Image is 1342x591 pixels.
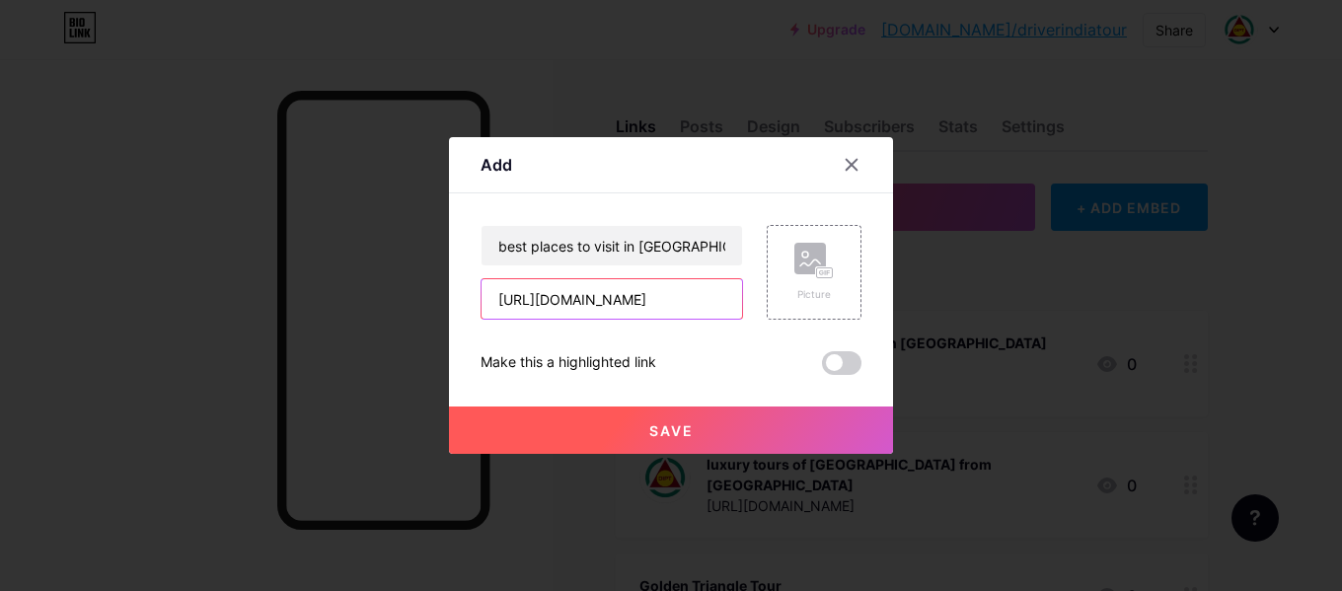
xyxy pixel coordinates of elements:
button: Save [449,406,893,454]
div: Make this a highlighted link [481,351,656,375]
div: Picture [794,287,834,302]
input: Title [482,226,742,265]
div: Add [481,153,512,177]
span: Save [649,422,694,439]
input: URL [482,279,742,319]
